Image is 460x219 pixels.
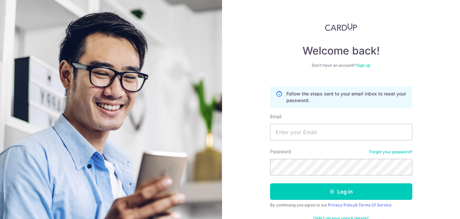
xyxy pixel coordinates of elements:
[358,202,391,207] a: Terms Of Service
[270,183,412,200] button: Log in
[369,149,412,155] a: Forgot your password?
[356,63,370,68] a: Sign up
[270,148,291,155] label: Password
[270,113,281,120] label: Email
[270,44,412,57] h4: Welcome back!
[270,63,412,68] div: Don’t have an account?
[325,23,357,31] img: CardUp Logo
[328,202,355,207] a: Privacy Policy
[270,202,412,208] div: By continuing you agree to our &
[270,124,412,140] input: Enter your Email
[286,91,407,104] p: Follow the steps sent to your email inbox to reset your password.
